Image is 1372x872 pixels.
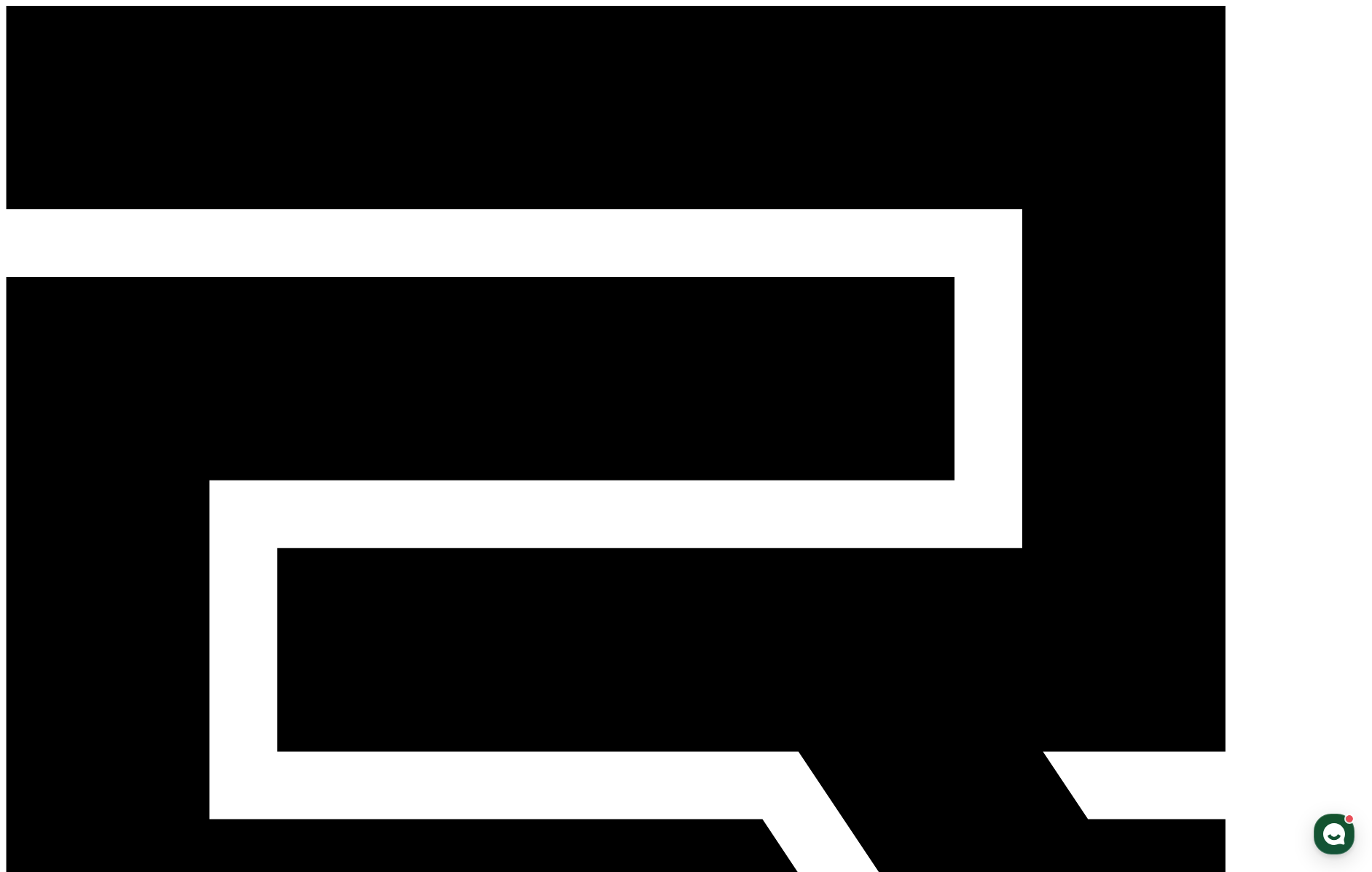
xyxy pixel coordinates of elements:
[96,462,188,499] a: 대화
[133,485,151,497] span: 대화
[46,484,55,496] span: 홈
[4,462,96,499] a: 홈
[225,484,243,496] span: 설정
[188,462,280,499] a: 설정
